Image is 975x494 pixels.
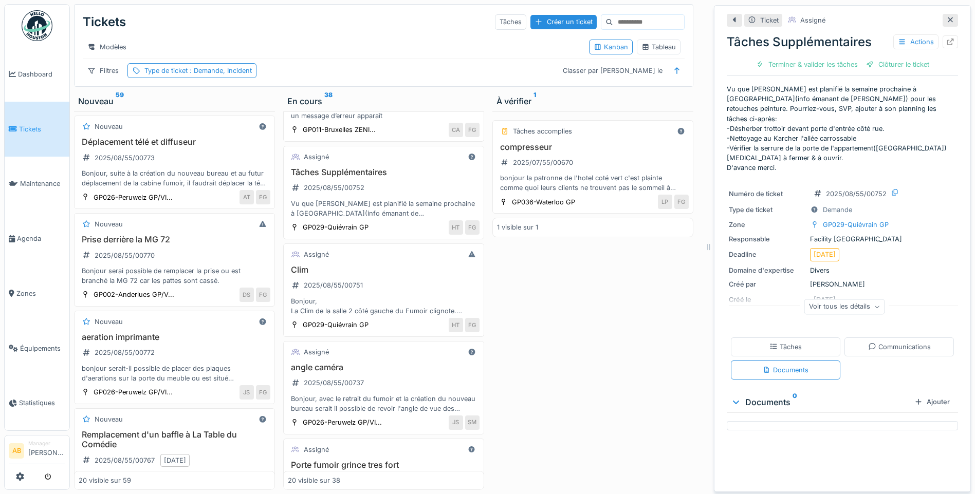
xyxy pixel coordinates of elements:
[18,69,65,79] span: Dashboard
[496,95,689,107] div: À vérifier
[729,279,806,289] div: Créé par
[83,40,131,54] div: Modèles
[5,376,69,431] a: Statistiques
[95,317,123,327] div: Nouveau
[727,33,958,51] div: Tâches Supplémentaires
[449,415,463,430] div: JS
[303,320,369,330] div: GP029-Quiévrain GP
[760,15,779,25] div: Ticket
[83,9,126,35] div: Tickets
[20,179,65,188] span: Maintenance
[868,342,931,352] div: Communications
[164,455,186,465] div: [DATE]
[95,153,155,163] div: 2025/08/55/00773
[465,318,480,332] div: FG
[188,67,252,74] span: : Demande, Incident
[78,95,271,107] div: Nouveau
[674,195,689,209] div: FG
[9,443,24,459] li: AB
[304,183,364,193] div: 2025/08/55/00752
[814,250,836,259] div: [DATE]
[240,288,254,302] div: DS
[5,211,69,266] a: Agenda
[240,190,254,204] div: AT
[79,476,131,485] div: 20 visible sur 59
[95,122,123,131] div: Nouveau
[83,63,123,78] div: Filtres
[20,344,65,353] span: Équipements
[641,42,676,52] div: Tableau
[79,137,270,147] h3: Déplacement télé et diffuseur
[763,365,808,375] div: Documents
[495,14,526,29] div: Tâches
[826,189,887,199] div: 2025/08/55/00752
[288,476,340,485] div: 20 visible sur 38
[79,235,270,244] h3: Prise derrière la MG 72
[79,430,270,449] h3: Remplacement d'un baffle à La Table du Comédie
[497,222,538,232] div: 1 visible sur 1
[729,220,806,230] div: Zone
[769,342,802,352] div: Tâches
[304,445,329,454] div: Assigné
[729,234,806,244] div: Responsable
[256,190,270,204] div: FG
[893,34,939,49] div: Actions
[465,220,480,235] div: FG
[449,318,463,332] div: HT
[729,265,806,275] div: Domaine d'expertise
[823,205,852,215] div: Demande
[304,378,364,388] div: 2025/08/55/00737
[288,167,480,177] h3: Tâches Supplémentaires
[497,142,689,152] h3: compresseur
[304,152,329,162] div: Assigné
[658,195,672,209] div: LP
[729,265,956,275] div: Divers
[303,417,382,427] div: GP026-Peruwelz GP/VI...
[727,84,958,173] p: Vu que [PERSON_NAME] est planifié la semaine prochaine à [GEOGRAPHIC_DATA](info émanant de [PERSO...
[303,222,369,232] div: GP029-Quiévrain GP
[512,197,575,207] div: GP036-Waterloo GP
[79,364,270,383] div: bonjour serait-il possible de placer des plaques d'aerations sur la porte du meuble ou est situé ...
[465,415,480,430] div: SM
[256,288,270,302] div: FG
[5,321,69,376] a: Équipements
[79,332,270,342] h3: aeration imprimante
[5,266,69,321] a: Zones
[19,398,65,408] span: Statistiques
[95,414,123,424] div: Nouveau
[729,234,956,244] div: Facility [GEOGRAPHIC_DATA]
[513,126,572,136] div: Tâches accomplies
[804,299,885,314] div: Voir tous les détails
[28,440,65,447] div: Manager
[910,395,954,409] div: Ajouter
[497,173,689,193] div: bonjour la patronne de l'hotel coté vert c'est plainte comme quoi leurs clients ne trouvent pas l...
[9,440,65,464] a: AB Manager[PERSON_NAME]
[287,95,480,107] div: En cours
[729,189,806,199] div: Numéro de ticket
[95,348,155,357] div: 2025/08/55/00772
[752,58,862,71] div: Terminer & valider les tâches
[94,387,173,397] div: GP026-Peruwelz GP/VI...
[449,123,463,137] div: CA
[256,385,270,400] div: FG
[79,266,270,286] div: Bonjour serai possible de remplacer la prise ou est branché la MG 72 car les pattes sont cassé.
[5,157,69,212] a: Maintenance
[288,460,480,470] h3: Porte fumoir grince tres fort
[823,220,889,230] div: GP029-Quiévrain GP
[5,47,69,102] a: Dashboard
[449,220,463,235] div: HT
[94,290,174,299] div: GP002-Anderlues GP/V...
[862,58,933,71] div: Clôturer le ticket
[19,124,65,134] span: Tickets
[530,15,597,29] div: Créer un ticket
[729,250,806,259] div: Deadline
[534,95,536,107] sup: 1
[729,205,806,215] div: Type de ticket
[288,265,480,275] h3: Clim
[465,123,480,137] div: FG
[558,63,667,78] div: Classer par [PERSON_NAME] le
[95,455,155,465] div: 2025/08/55/00767
[95,219,123,229] div: Nouveau
[303,125,376,135] div: GP011-Bruxelles ZENI...
[594,42,628,52] div: Kanban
